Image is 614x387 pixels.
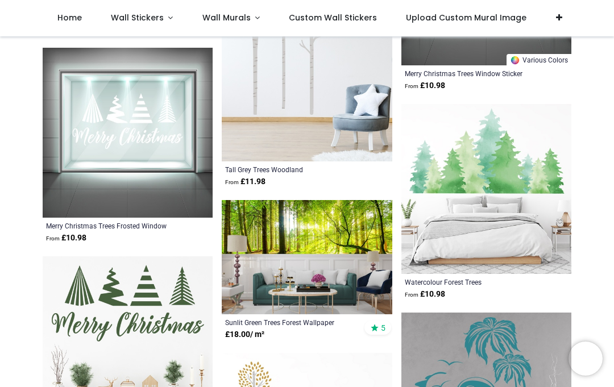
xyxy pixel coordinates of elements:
[111,12,164,23] span: Wall Stickers
[225,165,356,174] a: Tall Grey Trees Woodland
[381,323,385,333] span: 5
[405,289,445,300] strong: £ 10.98
[225,176,265,188] strong: £ 11.98
[510,55,520,65] img: Color Wheel
[401,104,571,274] img: Watercolour Forest Trees Wall Sticker
[405,83,418,89] span: From
[46,221,177,230] a: Merry Christmas Trees Frosted Window Sticker
[406,12,526,23] span: Upload Custom Mural Image
[222,200,392,314] img: Sunlit Green Trees Forest Wall Mural Wallpaper
[405,292,418,298] span: From
[43,48,213,218] img: Merry Christmas Trees Frosted Window Sticker
[57,12,82,23] span: Home
[405,80,445,91] strong: £ 10.98
[289,12,377,23] span: Custom Wall Stickers
[405,277,536,286] a: Watercolour Forest Trees
[405,69,536,78] a: Merry Christmas Trees Window Sticker
[46,232,86,244] strong: £ 10.98
[225,329,264,340] strong: £ 18.00 / m²
[569,342,603,376] iframe: Brevo live chat
[225,179,239,185] span: From
[225,318,356,327] a: Sunlit Green Trees Forest Wallpaper
[507,54,571,65] a: Various Colors
[202,12,251,23] span: Wall Murals
[46,235,60,242] span: From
